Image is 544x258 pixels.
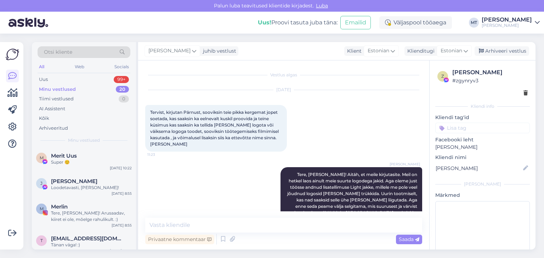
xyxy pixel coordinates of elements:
span: M [40,155,44,160]
div: # zgynryv3 [452,77,528,84]
span: Estonian [368,47,389,55]
span: Tervist, kirjutan Pärnust, sooviksin teie pikka kergemat jopet soetada, kas saaksin ka eelnevalt ... [150,110,280,147]
div: juhib vestlust [200,47,236,55]
div: [PERSON_NAME] [452,68,528,77]
div: Väljaspool tööaega [379,16,452,29]
input: Lisa nimi [436,164,522,172]
div: Klient [344,47,362,55]
span: tiimustairi98@gmail.com [51,235,125,242]
span: Luba [314,2,330,9]
div: [DATE] 8:55 [112,223,132,228]
div: 20 [116,86,129,93]
div: Tiimi vestlused [39,95,74,102]
p: Kliendi nimi [435,154,530,161]
span: t [40,238,43,243]
div: 99+ [114,76,129,83]
div: [DATE] [145,87,422,93]
span: M [40,206,44,211]
div: [DATE] 19:47 [110,248,132,253]
div: Proovi tasuta juba täna: [258,18,338,27]
span: Estonian [441,47,462,55]
div: All [38,62,46,71]
img: Askly Logo [6,48,19,61]
div: Tänan väga! :) [51,242,132,248]
a: [PERSON_NAME][PERSON_NAME] [482,17,540,28]
div: Vestlus algas [145,72,422,78]
div: Privaatne kommentaar [145,235,214,244]
span: J [40,181,42,186]
div: [DATE] 10:22 [110,165,132,171]
div: Socials [113,62,130,71]
div: Web [73,62,86,71]
div: [DATE] 8:55 [112,191,132,196]
span: Merit Uus [51,153,77,159]
span: 11:23 [147,152,174,157]
div: Tere, [PERSON_NAME]! Arusaadav, kiiret ei ole, mõelge rahulikult. :) [51,210,132,223]
div: Kliendi info [435,103,530,110]
p: Märkmed [435,192,530,199]
div: Klienditugi [404,47,435,55]
div: Arhiveeri vestlus [475,46,529,56]
span: [PERSON_NAME] [390,162,420,167]
span: Jane Kodar [51,178,97,184]
span: Merlin [51,204,68,210]
div: Kõik [39,115,49,122]
span: Minu vestlused [68,137,100,143]
span: Saada [399,236,419,242]
div: MT [469,18,479,28]
div: Loodetavasti, [PERSON_NAME]! [51,184,132,191]
div: Arhiveeritud [39,125,68,132]
input: Lisa tag [435,123,530,133]
div: AI Assistent [39,105,65,112]
span: Otsi kliente [44,48,72,56]
div: [PERSON_NAME] [482,17,532,23]
p: Kliendi tag'id [435,114,530,121]
b: Uus! [258,19,271,26]
div: Uus [39,76,48,83]
p: Facebooki leht [435,136,530,143]
button: Emailid [340,16,371,29]
div: Super ☺️ [51,159,132,165]
span: [PERSON_NAME] [148,47,191,55]
div: Minu vestlused [39,86,76,93]
div: 0 [119,95,129,102]
div: [PERSON_NAME] [435,181,530,187]
p: [PERSON_NAME] [435,143,530,151]
div: [PERSON_NAME] [482,23,532,28]
span: z [441,74,444,79]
